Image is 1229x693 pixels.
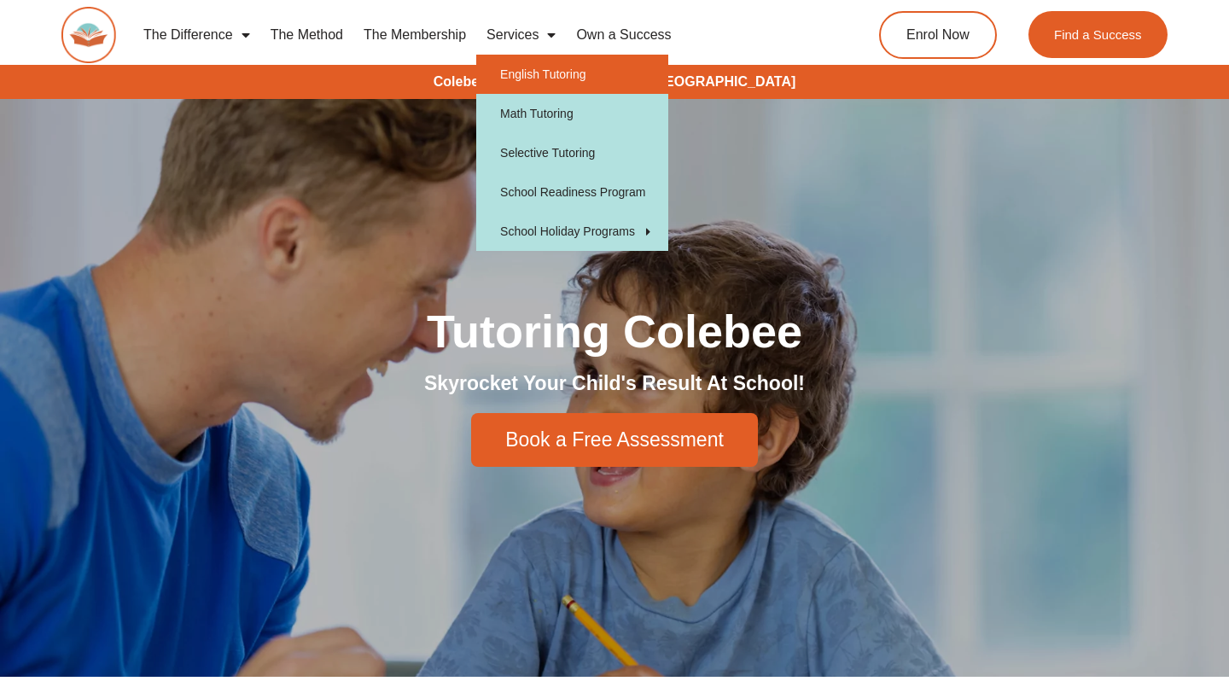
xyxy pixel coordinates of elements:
[133,15,816,55] nav: Menu
[936,500,1229,693] iframe: Chat Widget
[476,15,566,55] a: Services
[879,11,997,59] a: Enrol Now
[566,15,681,55] a: Own a Success
[471,413,758,467] a: Book a Free Assessment
[476,94,668,133] a: Math Tutoring
[476,55,668,94] a: English Tutoring
[137,308,1092,354] h1: Tutoring Colebee
[1028,11,1168,58] a: Find a Success
[505,430,724,450] span: Book a Free Assessment
[137,371,1092,397] h2: Skyrocket Your Child's Result At School!
[353,15,476,55] a: The Membership
[476,212,668,251] a: School Holiday Programs
[476,55,668,251] ul: Services
[906,28,970,42] span: Enrol Now
[1054,28,1142,41] span: Find a Success
[476,133,668,172] a: Selective Tutoring
[476,172,668,212] a: School Readiness Program
[260,15,353,55] a: The Method
[133,15,260,55] a: The Difference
